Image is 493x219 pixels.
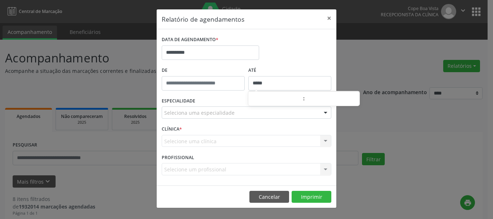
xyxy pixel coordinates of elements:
[162,124,182,135] label: CLÍNICA
[248,92,303,106] input: Hour
[322,9,336,27] button: Close
[162,34,218,45] label: DATA DE AGENDAMENTO
[162,96,195,107] label: ESPECIALIDADE
[162,152,194,163] label: PROFISSIONAL
[162,14,244,24] h5: Relatório de agendamentos
[305,92,359,106] input: Minute
[292,191,331,203] button: Imprimir
[162,65,245,76] label: De
[248,65,331,76] label: ATÉ
[249,191,289,203] button: Cancelar
[303,91,305,106] span: :
[164,109,235,117] span: Seleciona uma especialidade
